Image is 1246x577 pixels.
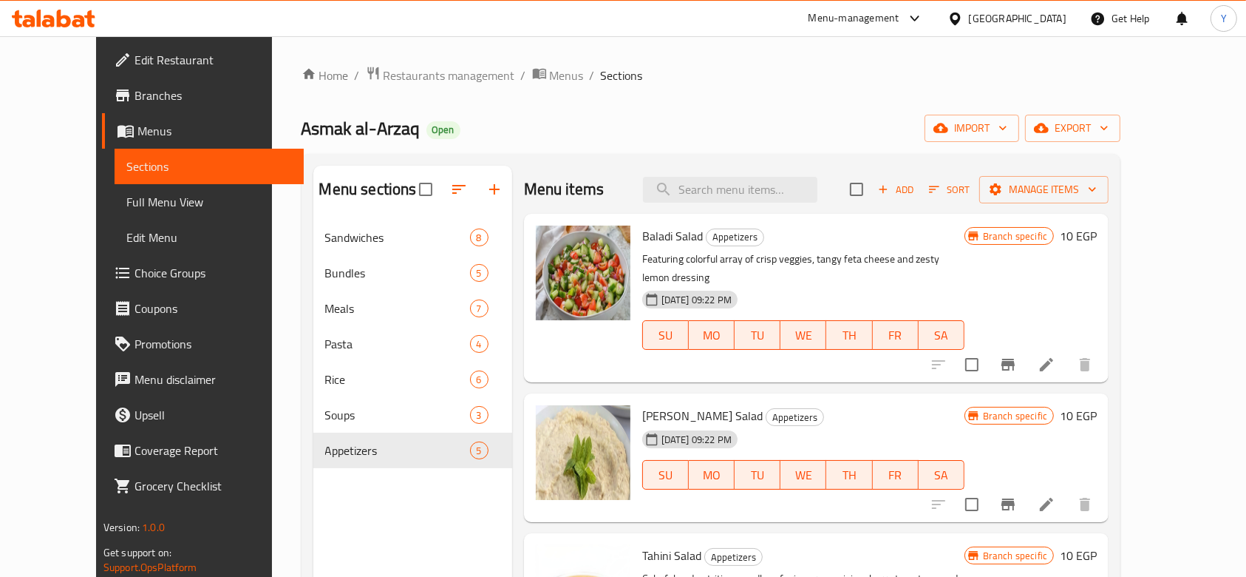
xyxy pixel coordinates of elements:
a: Grocery Checklist [102,468,304,504]
span: TH [832,325,866,346]
span: 3 [471,408,488,422]
div: Appetizers [766,408,824,426]
span: Y [1221,10,1227,27]
span: [DATE] 09:22 PM [656,433,738,447]
span: Menu disclaimer [135,371,293,388]
span: Menus [550,67,584,84]
span: Manage items [991,180,1097,199]
span: 8 [471,231,488,245]
div: Bundles5 [313,255,512,291]
img: Baladi Salad [536,226,630,320]
span: Asmak al-Arzaq [302,112,421,145]
li: / [355,67,360,84]
a: Promotions [102,326,304,362]
div: Bundles [325,264,470,282]
span: Tahini Salad [642,544,701,567]
h2: Menu sections [319,178,417,200]
div: items [470,406,488,424]
button: WE [780,320,826,350]
span: Appetizers [707,229,763,246]
span: Soups [325,406,470,424]
h6: 10 EGP [1060,226,1097,246]
button: Sort [925,178,973,201]
h6: 10 EGP [1060,545,1097,566]
a: Support.OpsPlatform [103,558,197,577]
span: TH [832,465,866,486]
button: Branch-specific-item [990,487,1026,522]
a: Home [302,67,349,84]
span: Branch specific [977,409,1053,423]
a: Branches [102,78,304,113]
span: Branches [135,87,293,104]
span: MO [695,325,729,346]
a: Menus [532,66,584,85]
span: 1.0.0 [142,518,165,537]
a: Edit menu item [1038,356,1055,374]
a: Sections [115,149,304,184]
span: FR [879,465,913,486]
div: Appetizers5 [313,433,512,468]
span: MO [695,465,729,486]
span: Restaurants management [384,67,515,84]
a: Choice Groups [102,255,304,291]
button: SU [642,320,689,350]
div: Sandwiches8 [313,220,512,255]
span: Version: [103,518,140,537]
div: items [470,335,488,353]
img: Baba Ghanoush Salad [536,405,630,500]
span: Appetizers [325,442,470,459]
span: 6 [471,373,488,387]
input: search [643,177,817,203]
button: FR [873,460,919,490]
span: SU [649,465,683,486]
p: Featuring colorful array of crisp veggies, tangy feta cheese and zesty lemon dressing [642,250,964,287]
a: Upsell [102,397,304,433]
span: Edit Restaurant [135,51,293,69]
button: TH [826,320,872,350]
span: Add [876,181,916,198]
button: SU [642,460,689,490]
span: Sandwiches [325,229,470,246]
button: delete [1067,487,1103,522]
span: Sort sections [441,172,477,207]
span: SA [925,465,959,486]
span: TU [741,325,775,346]
span: Rice [325,371,470,388]
div: items [470,264,488,282]
span: Sort items [919,178,979,201]
button: Add section [477,172,512,207]
span: Select section [841,174,872,205]
div: Appetizers [706,229,764,246]
span: 5 [471,266,488,280]
a: Menu disclaimer [102,362,304,397]
button: SA [919,320,964,350]
span: FR [879,325,913,346]
div: Meals7 [313,291,512,326]
li: / [521,67,526,84]
h6: 10 EGP [1060,405,1097,426]
span: SA [925,325,959,346]
span: Grocery Checklist [135,477,293,495]
button: import [925,115,1019,142]
span: Edit Menu [126,229,293,246]
span: Open [426,124,460,136]
div: [GEOGRAPHIC_DATA] [969,10,1066,27]
button: export [1025,115,1120,142]
span: Branch specific [977,229,1053,243]
span: export [1037,119,1109,138]
a: Coupons [102,291,304,326]
span: [PERSON_NAME] Salad [642,405,763,427]
span: Meals [325,300,470,317]
button: MO [689,320,735,350]
div: Menu-management [808,10,899,27]
button: TU [735,320,780,350]
div: items [470,300,488,317]
div: items [470,371,488,388]
div: items [470,229,488,246]
a: Edit menu item [1038,496,1055,513]
a: Edit Restaurant [102,42,304,78]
